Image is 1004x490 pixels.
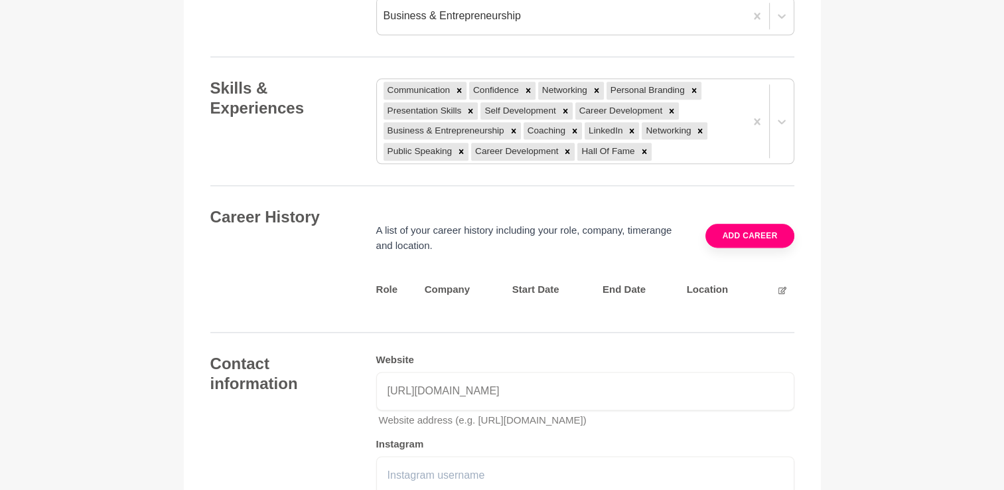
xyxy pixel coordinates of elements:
[376,284,417,296] h5: Role
[607,82,687,99] div: Personal Branding
[538,82,589,99] div: Networking
[384,8,521,24] div: Business & Entrepreneurship
[575,102,664,120] div: Career Development
[210,354,350,394] h4: Contact information
[524,122,567,139] div: Coaching
[376,354,794,367] h5: Website
[210,78,350,118] h4: Skills & Experiences
[384,102,464,120] div: Presentation Skills
[642,122,693,139] div: Networking
[376,438,794,451] h5: Instagram
[603,284,679,296] h5: End Date
[376,223,690,253] p: A list of your career history including your role, company, timerange and location.
[585,122,624,139] div: LinkedIn
[384,122,506,139] div: Business & Entrepreneurship
[705,224,794,248] button: Add career
[512,284,595,296] h5: Start Date
[687,284,760,296] h5: Location
[425,284,504,296] h5: Company
[384,82,452,99] div: Communication
[384,143,455,160] div: Public Speaking
[469,82,521,99] div: Confidence
[480,102,557,120] div: Self Development
[376,372,794,410] input: Website address (https://yourwebsite.com)
[577,143,636,160] div: Hall Of Fame
[210,207,350,227] h4: Career History
[379,413,794,428] p: Website address (e.g. [URL][DOMAIN_NAME])
[471,143,560,160] div: Career Development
